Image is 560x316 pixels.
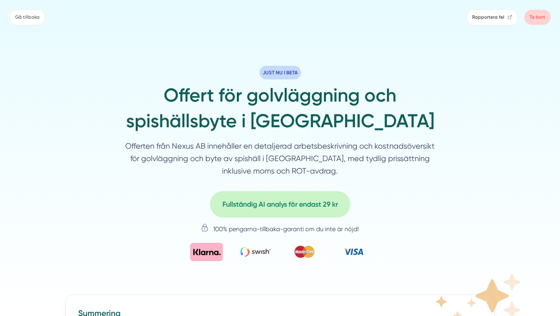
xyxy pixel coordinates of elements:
a: Gå tillbaka [9,9,45,25]
h1: Offert för golvläggning och spishällsbyte i [GEOGRAPHIC_DATA] [124,83,436,140]
a: Ta bort [524,10,551,25]
p: 100% pengarna-tillbaka-garanti om du inte är nöjd! [210,224,359,234]
a: Fullständig AI analys för endast 29 kr [210,191,350,218]
span: JUST NU I BETA [259,66,301,79]
a: Rapportera fel [466,9,518,25]
p: Offerten från Nexus AB innehåller en detaljerad arbetsbeskrivning och kostnadsöversikt för golvlä... [124,140,436,181]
